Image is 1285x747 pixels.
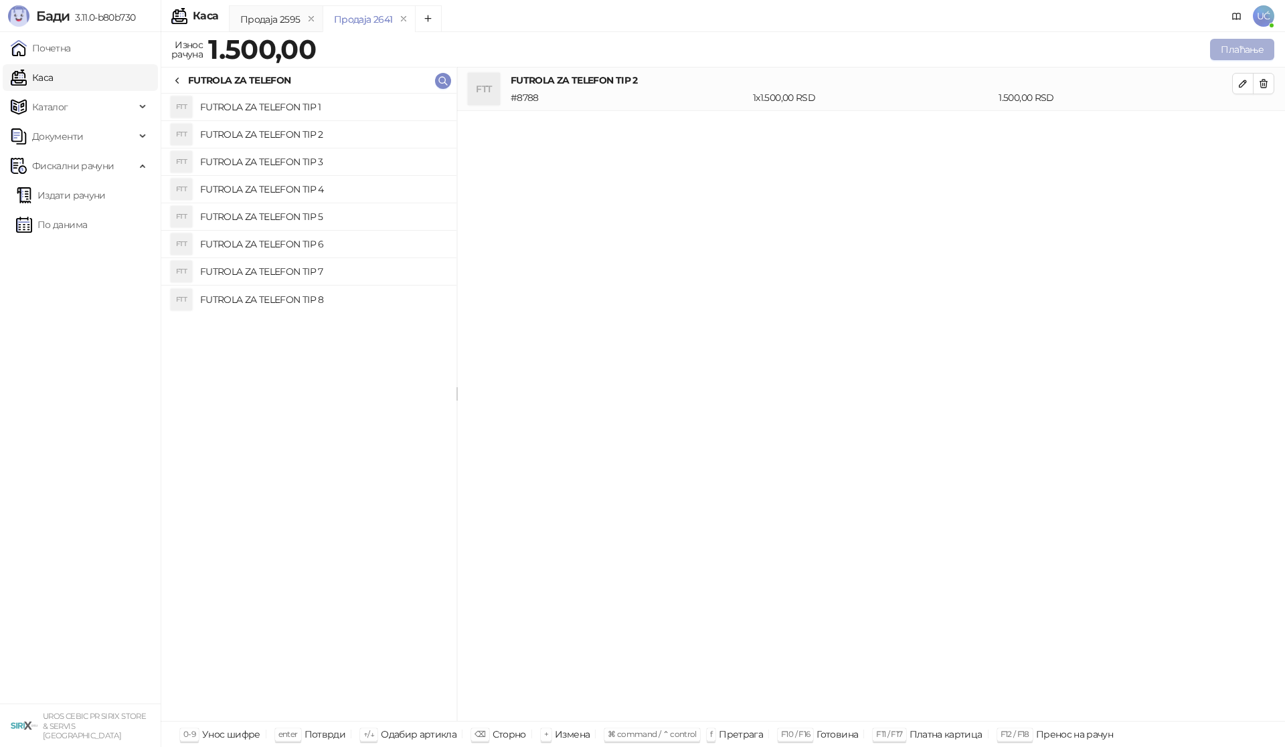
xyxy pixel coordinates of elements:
[240,12,300,27] div: Продаја 2595
[781,729,810,739] span: F10 / F16
[1226,5,1248,27] a: Документација
[200,151,446,173] h4: FUTROLA ZA TELEFON TIP 3
[11,35,71,62] a: Почетна
[171,261,192,282] div: FTT
[200,289,446,310] h4: FUTROLA ZA TELEFON TIP 8
[193,11,218,21] div: Каса
[200,206,446,227] h4: FUTROLA ZA TELEFON TIP 5
[161,94,456,721] div: grid
[508,90,750,105] div: # 8788
[169,36,205,63] div: Износ рачуна
[555,726,590,743] div: Измена
[11,712,37,739] img: 64x64-companyLogo-cb9a1907-c9b0-4601-bb5e-5084e694c383.png
[475,729,485,739] span: ⌫
[750,90,996,105] div: 1 x 1.500,00 RSD
[719,726,763,743] div: Претрага
[278,729,298,739] span: enter
[171,289,192,310] div: FTT
[32,94,68,120] span: Каталог
[171,151,192,173] div: FTT
[817,726,858,743] div: Готовина
[363,729,374,739] span: ↑/↓
[493,726,526,743] div: Сторно
[171,206,192,227] div: FTT
[183,729,195,739] span: 0-9
[16,211,87,238] a: По данима
[200,261,446,282] h4: FUTROLA ZA TELEFON TIP 7
[910,726,982,743] div: Платна картица
[171,96,192,118] div: FTT
[16,182,106,209] a: Издати рачуни
[395,13,412,25] button: remove
[32,152,114,179] span: Фискални рачуни
[200,124,446,145] h4: FUTROLA ZA TELEFON TIP 2
[511,73,1232,88] h4: FUTROLA ZA TELEFON TIP 2
[876,729,902,739] span: F11 / F17
[11,64,53,91] a: Каса
[710,729,712,739] span: f
[202,726,260,743] div: Унос шифре
[1001,729,1029,739] span: F12 / F18
[188,73,290,88] div: FUTROLA ZA TELEFON
[200,233,446,255] h4: FUTROLA ZA TELEFON TIP 6
[608,729,697,739] span: ⌘ command / ⌃ control
[8,5,29,27] img: Logo
[996,90,1235,105] div: 1.500,00 RSD
[305,726,346,743] div: Потврди
[468,73,500,105] div: FTT
[32,123,83,150] span: Документи
[1253,5,1274,27] span: UĆ
[36,8,70,24] span: Бади
[544,729,548,739] span: +
[43,712,146,740] small: UROS CEBIC PR SIRIX STORE & SERVIS [GEOGRAPHIC_DATA]
[208,33,316,66] strong: 1.500,00
[171,233,192,255] div: FTT
[171,124,192,145] div: FTT
[171,179,192,200] div: FTT
[303,13,320,25] button: remove
[1036,726,1113,743] div: Пренос на рачун
[334,12,392,27] div: Продаја 2641
[415,5,442,32] button: Add tab
[1210,39,1274,60] button: Плаћање
[200,96,446,118] h4: FUTROLA ZA TELEFON TIP 1
[70,11,135,23] span: 3.11.0-b80b730
[200,179,446,200] h4: FUTROLA ZA TELEFON TIP 4
[381,726,456,743] div: Одабир артикла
